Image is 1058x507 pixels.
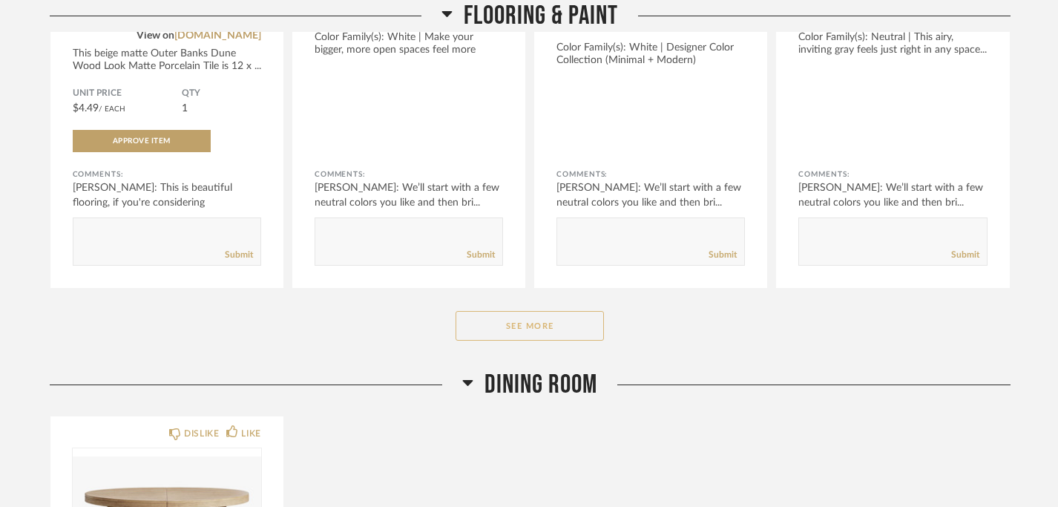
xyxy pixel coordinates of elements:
[182,103,188,114] span: 1
[182,88,261,99] span: QTY
[73,48,261,73] div: This beige matte Outer Banks Dune Wood Look Matte Porcelain Tile is 12 x ...
[73,180,261,225] div: [PERSON_NAME]: This is beautiful flooring, if you're considering [PERSON_NAME]...
[73,130,211,152] button: Approve Item
[137,30,174,41] span: View on
[798,167,987,182] div: Comments:
[951,249,979,261] a: Submit
[709,249,737,261] a: Submit
[315,31,503,69] div: Color Family(s): White | Make your bigger, more open spaces feel more inviting wit...
[184,426,219,441] div: DISLIKE
[73,167,261,182] div: Comments:
[99,105,125,113] span: / Each
[798,180,987,210] div: [PERSON_NAME]: We’ll start with a few neutral colors you like and then bri...
[556,167,745,182] div: Comments:
[225,249,253,261] a: Submit
[556,42,745,67] div: Color Family(s): White | Designer Color Collection (Minimal + Modern)
[798,31,987,56] div: Color Family(s): Neutral | This airy, inviting gray feels just right in any space...
[241,426,260,441] div: LIKE
[467,249,495,261] a: Submit
[556,180,745,210] div: [PERSON_NAME]: We’ll start with a few neutral colors you like and then bri...
[315,167,503,182] div: Comments:
[113,137,171,145] span: Approve Item
[456,311,604,341] button: See More
[73,103,99,114] span: $4.49
[73,88,182,99] span: Unit Price
[174,30,261,41] a: [DOMAIN_NAME]
[484,369,597,401] span: Dining Room
[315,180,503,210] div: [PERSON_NAME]: We’ll start with a few neutral colors you like and then bri...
